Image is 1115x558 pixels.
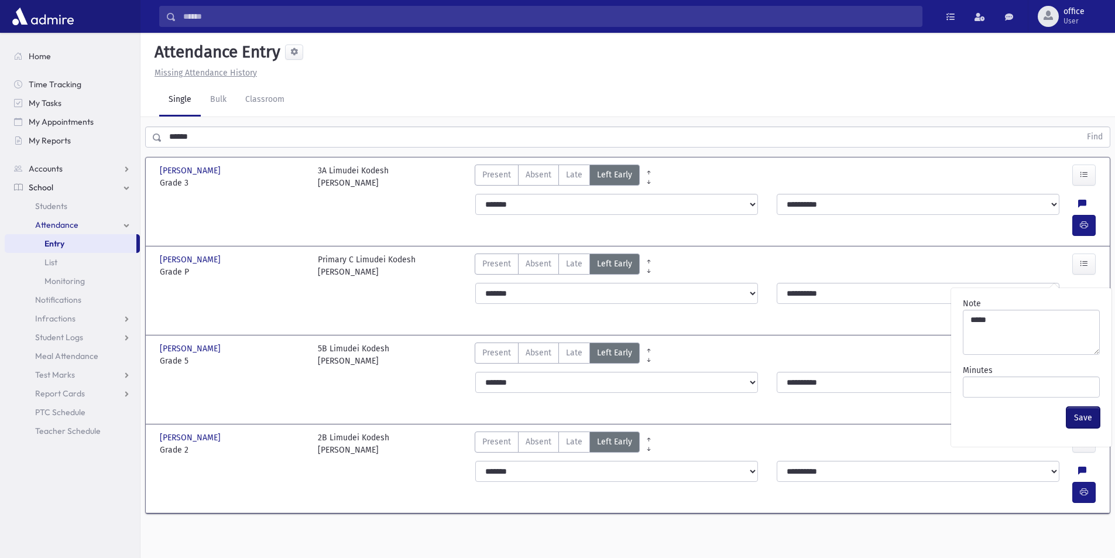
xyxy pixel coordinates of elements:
a: My Tasks [5,94,140,112]
span: [PERSON_NAME] [160,165,223,177]
span: Home [29,51,51,61]
span: User [1063,16,1085,26]
span: Grade 5 [160,355,306,367]
span: Meal Attendance [35,351,98,361]
a: Attendance [5,215,140,234]
span: List [44,257,57,268]
span: Grade 3 [160,177,306,189]
span: Grade 2 [160,444,306,456]
div: 5B Limudei Kodesh [PERSON_NAME] [318,343,389,367]
a: Report Cards [5,384,140,403]
a: Missing Attendance History [150,68,257,78]
span: Accounts [29,163,63,174]
span: Report Cards [35,388,85,399]
a: Notifications [5,290,140,309]
span: [PERSON_NAME] [160,432,223,444]
label: Minutes [963,364,993,376]
a: Student Logs [5,328,140,347]
a: List [5,253,140,272]
span: [PERSON_NAME] [160,254,223,266]
a: My Reports [5,131,140,150]
span: Grade P [160,266,306,278]
a: Accounts [5,159,140,178]
a: Monitoring [5,272,140,290]
a: Meal Attendance [5,347,140,365]
span: Monitoring [44,276,85,286]
span: Present [482,347,511,359]
a: Entry [5,234,136,253]
u: Missing Attendance History [155,68,257,78]
span: Left Early [597,436,632,448]
span: Teacher Schedule [35,426,101,436]
span: Time Tracking [29,79,81,90]
input: Search [176,6,922,27]
span: office [1063,7,1085,16]
a: Time Tracking [5,75,140,94]
button: Find [1080,127,1110,147]
span: My Appointments [29,117,94,127]
span: My Reports [29,135,71,146]
button: Save [1066,407,1100,428]
span: Late [566,347,582,359]
span: Students [35,201,67,211]
span: Student Logs [35,332,83,343]
a: Single [159,84,201,117]
div: AttTypes [475,254,640,278]
img: AdmirePro [9,5,77,28]
a: PTC Schedule [5,403,140,422]
span: Infractions [35,313,76,324]
span: Absent [526,436,551,448]
span: Left Early [597,169,632,181]
div: AttTypes [475,165,640,189]
div: AttTypes [475,432,640,456]
span: Notifications [35,295,81,305]
span: Present [482,436,511,448]
span: My Tasks [29,98,61,108]
span: Attendance [35,220,78,230]
span: Late [566,436,582,448]
a: Teacher Schedule [5,422,140,440]
span: Left Early [597,258,632,270]
div: 2B Limudei Kodesh [PERSON_NAME] [318,432,389,456]
span: [PERSON_NAME] [160,343,223,355]
a: School [5,178,140,197]
span: Entry [44,238,64,249]
a: My Appointments [5,112,140,131]
div: Primary C Limudei Kodesh [PERSON_NAME] [318,254,416,278]
div: AttTypes [475,343,640,367]
a: Infractions [5,309,140,328]
a: Test Marks [5,365,140,384]
span: Absent [526,347,551,359]
span: Late [566,258,582,270]
div: 3A Limudei Kodesh [PERSON_NAME] [318,165,389,189]
a: Classroom [236,84,294,117]
span: Present [482,169,511,181]
span: Late [566,169,582,181]
h5: Attendance Entry [150,42,280,62]
span: Absent [526,258,551,270]
span: Test Marks [35,369,75,380]
span: School [29,182,53,193]
span: Present [482,258,511,270]
span: Left Early [597,347,632,359]
a: Home [5,47,140,66]
span: Absent [526,169,551,181]
label: Note [963,297,981,310]
span: PTC Schedule [35,407,85,417]
a: Bulk [201,84,236,117]
a: Students [5,197,140,215]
